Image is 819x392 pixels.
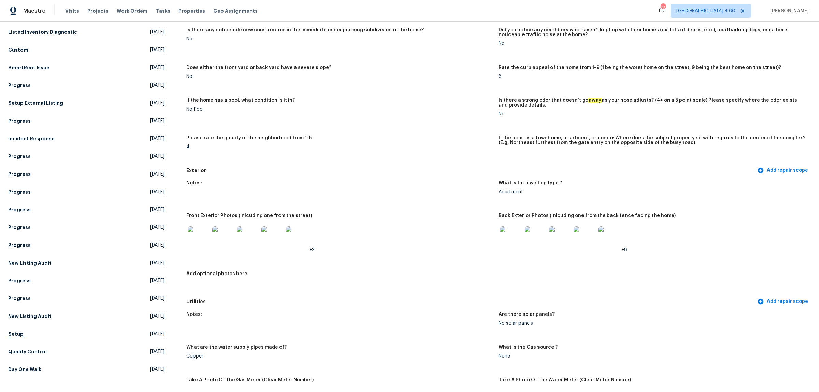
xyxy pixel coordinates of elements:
h5: Progress [8,117,31,124]
h5: What is the dwelling type ? [499,181,562,185]
div: Apartment [499,190,805,194]
h5: Setup External Listing [8,100,63,107]
a: Progress[DATE] [8,292,164,305]
h5: Take A Photo Of The Water Meter (Clear Meter Number) [499,378,631,382]
div: No [186,37,493,41]
span: [DATE] [150,82,164,89]
span: Geo Assignments [213,8,258,14]
span: Properties [178,8,205,14]
span: [DATE] [150,64,164,71]
h5: Progress [8,82,31,89]
div: None [499,354,805,359]
span: +3 [309,248,315,252]
div: 6 [499,74,805,79]
h5: New Listing Audit [8,313,52,320]
h5: If the home is a townhome, apartment, or condo: Where does the subject property sit with regards ... [499,136,805,145]
div: 727 [661,4,665,11]
div: 4 [186,144,493,149]
span: [DATE] [150,366,164,373]
a: Setup[DATE] [8,328,164,340]
h5: Add optional photos here [186,271,247,276]
h5: Front Exterior Photos (inlcuding one from the street) [186,213,312,218]
h5: Progress [8,206,31,213]
h5: Progress [8,277,31,284]
h5: Is there a strong odor that doesn't go as your nose adjusts? (4+ on a 5 point scale) Please speci... [499,98,805,108]
h5: Progress [8,153,31,160]
h5: Are there solar panels? [499,312,555,317]
h5: Day One Walk [8,366,41,373]
h5: New Listing Audit [8,260,52,266]
a: Day One Walk[DATE] [8,363,164,376]
span: [DATE] [150,188,164,195]
span: Visits [65,8,79,14]
span: [DATE] [150,277,164,284]
div: Copper [186,354,493,359]
span: [DATE] [150,153,164,160]
a: SmartRent Issue[DATE] [8,61,164,74]
span: [DATE] [150,295,164,302]
a: Progress[DATE] [8,275,164,287]
h5: SmartRent Issue [8,64,49,71]
h5: Progress [8,295,31,302]
a: Progress[DATE] [8,115,164,127]
div: No [186,74,493,79]
a: Progress[DATE] [8,221,164,234]
h5: Back Exterior Photos (inlcuding one from the back fence facing the home) [499,213,676,218]
h5: Listed Inventory Diagnostic [8,29,77,36]
span: Add repair scope [759,166,808,175]
a: Quality Control[DATE] [8,346,164,358]
button: Add repair scope [756,295,811,308]
span: Projects [87,8,109,14]
h5: Rate the curb appeal of the home from 1-9 (1 being the worst home on the street, 9 being the best... [499,65,781,70]
h5: Notes: [186,181,202,185]
a: Progress[DATE] [8,168,164,180]
h5: Exterior [186,167,756,174]
span: [DATE] [150,206,164,213]
h5: Notes: [186,312,202,317]
span: [DATE] [150,331,164,337]
a: Progress[DATE] [8,239,164,251]
span: [DATE] [150,117,164,124]
span: [DATE] [150,260,164,266]
h5: Setup [8,331,24,337]
h5: Progress [8,224,31,231]
h5: Did you notice any neighbors who haven't kept up with their homes (ex. lots of debris, etc.), lou... [499,28,805,37]
span: [DATE] [150,171,164,178]
h5: Utilities [186,298,756,305]
h5: What are the water supply pipes made of? [186,345,287,350]
span: Work Orders [117,8,148,14]
div: No solar panels [499,321,805,326]
a: New Listing Audit[DATE] [8,310,164,322]
span: Maestro [23,8,46,14]
h5: Does either the front yard or back yard have a severe slope? [186,65,331,70]
h5: Is there any noticeable new construction in the immediate or neighboring subdivision of the home? [186,28,424,32]
h5: Take A Photo Of The Gas Meter (Clear Meter Number) [186,378,314,382]
div: No [499,112,805,116]
h5: If the home has a pool, what condition is it in? [186,98,295,103]
span: [DATE] [150,242,164,249]
span: +9 [621,248,627,252]
h5: Progress [8,188,31,195]
span: [DATE] [150,224,164,231]
span: [GEOGRAPHIC_DATA] + 60 [676,8,735,14]
a: Custom[DATE] [8,44,164,56]
h5: Incident Response [8,135,55,142]
div: No [499,41,805,46]
a: Progress[DATE] [8,204,164,216]
span: [PERSON_NAME] [767,8,809,14]
a: Progress[DATE] [8,79,164,92]
a: New Listing Audit[DATE] [8,257,164,269]
h5: Quality Control [8,348,47,355]
span: [DATE] [150,100,164,107]
em: away [588,98,602,103]
h5: Custom [8,46,28,53]
span: [DATE] [150,135,164,142]
a: Listed Inventory Diagnostic[DATE] [8,26,164,38]
h5: Progress [8,242,31,249]
a: Setup External Listing[DATE] [8,97,164,109]
a: Progress[DATE] [8,186,164,198]
span: Add repair scope [759,297,808,306]
span: [DATE] [150,29,164,36]
h5: Please rate the quality of the neighborhood from 1-5 [186,136,312,140]
span: [DATE] [150,46,164,53]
